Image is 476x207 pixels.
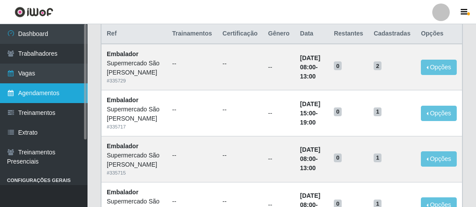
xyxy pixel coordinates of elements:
[107,105,162,123] div: Supermercado São [PERSON_NAME]
[223,197,258,206] ul: --
[334,61,342,70] span: 0
[107,77,162,85] div: # 335729
[368,24,416,44] th: Cadastradas
[300,119,316,126] time: 19:00
[300,100,320,117] time: [DATE] 15:00
[416,24,462,44] th: Opções
[107,189,138,196] strong: Embalador
[374,153,381,162] span: 1
[421,106,457,121] button: Opções
[334,153,342,162] span: 0
[263,44,295,90] td: --
[107,151,162,169] div: Supermercado São [PERSON_NAME]
[172,197,212,206] ul: --
[101,24,167,44] th: Ref
[107,50,138,57] strong: Embalador
[107,96,138,103] strong: Embalador
[223,59,258,68] ul: --
[421,151,457,167] button: Opções
[329,24,368,44] th: Restantes
[223,105,258,114] ul: --
[300,54,320,71] time: [DATE] 08:00
[374,61,381,70] span: 2
[374,107,381,116] span: 1
[107,123,162,131] div: # 335717
[107,143,138,150] strong: Embalador
[300,100,320,126] strong: -
[172,59,212,68] ul: --
[167,24,217,44] th: Trainamentos
[223,151,258,160] ul: --
[217,24,263,44] th: Certificação
[295,24,329,44] th: Data
[263,90,295,136] td: --
[172,151,212,160] ul: --
[172,105,212,114] ul: --
[334,107,342,116] span: 0
[263,24,295,44] th: Gênero
[300,54,320,80] strong: -
[300,146,320,171] strong: -
[14,7,53,18] img: CoreUI Logo
[300,164,316,171] time: 13:00
[300,146,320,162] time: [DATE] 08:00
[107,169,162,177] div: # 335715
[300,73,316,80] time: 13:00
[263,136,295,182] td: --
[107,59,162,77] div: Supermercado São [PERSON_NAME]
[421,60,457,75] button: Opções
